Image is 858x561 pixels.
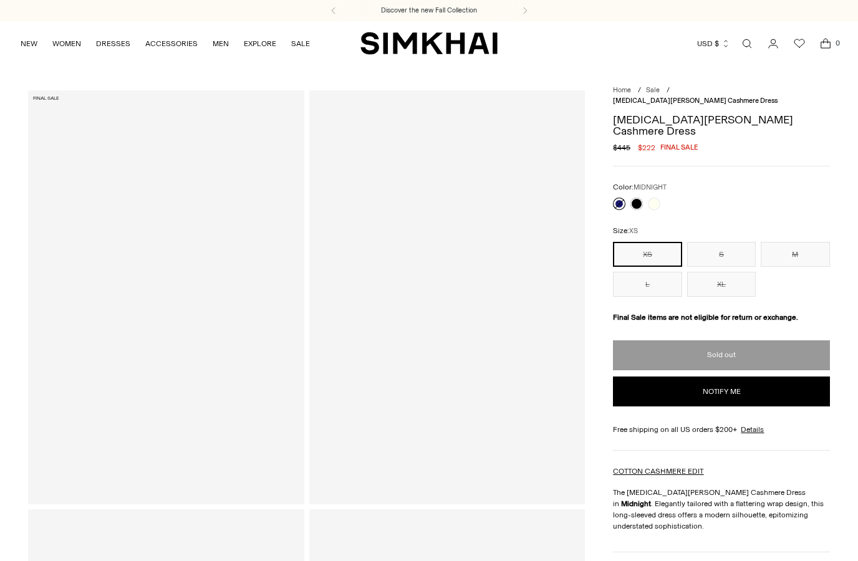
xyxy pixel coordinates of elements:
s: $445 [613,142,630,153]
a: Skyla Cotton Cashmere Dress [309,90,585,504]
a: NEW [21,30,37,57]
label: Color: [613,181,667,193]
a: Details [741,424,764,435]
a: Go to the account page [761,31,786,56]
a: WOMEN [52,30,81,57]
div: / [638,85,641,96]
a: Skyla Cotton Cashmere Dress [28,90,304,504]
span: 0 [832,37,843,49]
label: Size: [613,225,638,237]
a: Wishlist [787,31,812,56]
a: ACCESSORIES [145,30,198,57]
a: SALE [291,30,310,57]
a: DRESSES [96,30,130,57]
a: EXPLORE [244,30,276,57]
strong: Midnight [621,499,651,508]
button: XS [613,242,682,267]
a: COTTON CASHMERE EDIT [613,467,703,476]
a: SIMKHAI [360,31,498,55]
a: MEN [213,30,229,57]
a: Open cart modal [813,31,838,56]
p: The [MEDICAL_DATA][PERSON_NAME] Cashmere Dress in . Elegantly tailored with a flattering wrap des... [613,487,829,532]
strong: Final Sale items are not eligible for return or exchange. [613,313,798,322]
button: M [761,242,829,267]
a: Home [613,86,631,94]
button: USD $ [697,30,730,57]
a: Sale [646,86,660,94]
span: [MEDICAL_DATA][PERSON_NAME] Cashmere Dress [613,97,778,105]
nav: breadcrumbs [613,85,829,106]
span: XS [629,227,638,235]
h1: [MEDICAL_DATA][PERSON_NAME] Cashmere Dress [613,114,829,137]
button: Notify me [613,376,829,406]
button: S [687,242,756,267]
span: MIDNIGHT [634,183,667,191]
div: / [667,85,670,96]
a: Open search modal [735,31,759,56]
button: XL [687,272,756,297]
button: L [613,272,682,297]
span: $222 [638,142,655,153]
a: Discover the new Fall Collection [381,6,477,16]
div: Free shipping on all US orders $200+ [613,424,829,435]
